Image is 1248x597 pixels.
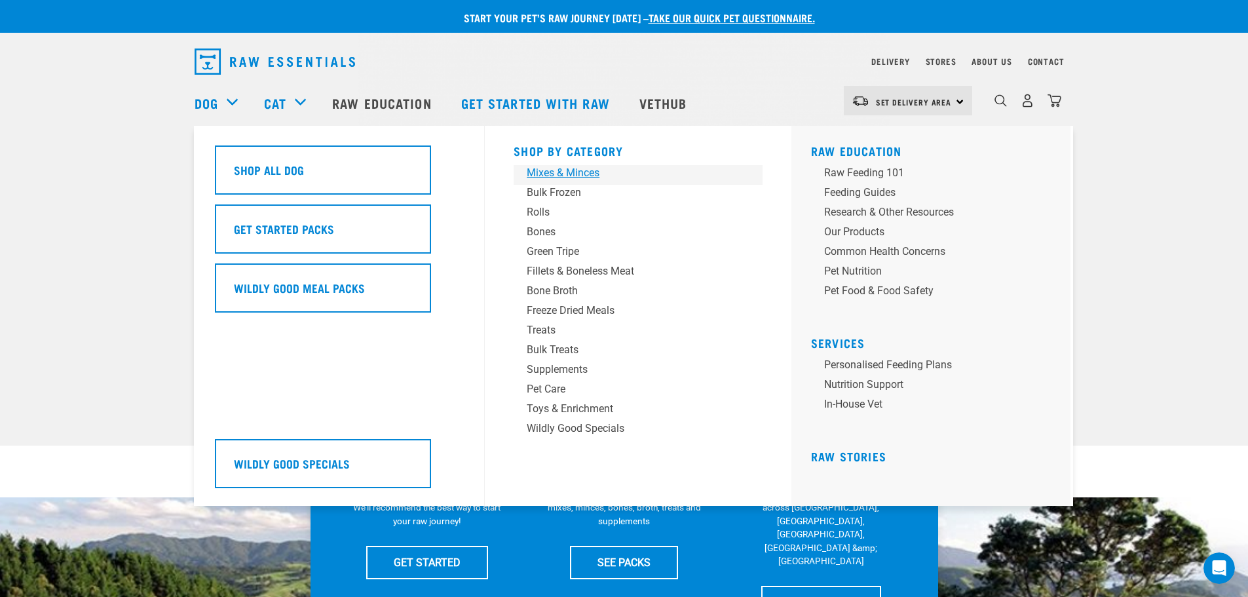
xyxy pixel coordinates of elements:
[527,303,731,318] div: Freeze Dried Meals
[514,342,763,362] a: Bulk Treats
[824,283,1029,299] div: Pet Food & Food Safety
[876,100,952,104] span: Set Delivery Area
[215,145,464,204] a: Shop All Dog
[811,377,1060,396] a: Nutrition Support
[649,14,815,20] a: take our quick pet questionnaire.
[448,77,626,129] a: Get started with Raw
[811,165,1060,185] a: Raw Feeding 101
[514,224,763,244] a: Bones
[972,59,1012,64] a: About Us
[527,263,731,279] div: Fillets & Boneless Meat
[824,263,1029,279] div: Pet Nutrition
[514,144,763,155] h5: Shop By Category
[215,263,464,322] a: Wildly Good Meal Packs
[264,93,286,113] a: Cat
[570,546,678,579] a: SEE PACKS
[215,204,464,263] a: Get Started Packs
[811,453,886,459] a: Raw Stories
[234,161,304,178] h5: Shop All Dog
[527,421,731,436] div: Wildly Good Specials
[824,224,1029,240] div: Our Products
[527,401,731,417] div: Toys & Enrichment
[811,204,1060,224] a: Research & Other Resources
[824,204,1029,220] div: Research & Other Resources
[811,185,1060,204] a: Feeding Guides
[527,165,731,181] div: Mixes & Minces
[514,381,763,401] a: Pet Care
[824,165,1029,181] div: Raw Feeding 101
[514,362,763,381] a: Supplements
[926,59,956,64] a: Stores
[514,263,763,283] a: Fillets & Boneless Meat
[811,147,902,154] a: Raw Education
[527,244,731,260] div: Green Tripe
[527,185,731,201] div: Bulk Frozen
[195,48,355,75] img: Raw Essentials Logo
[319,77,447,129] a: Raw Education
[195,93,218,113] a: Dog
[852,95,869,107] img: van-moving.png
[184,43,1065,80] nav: dropdown navigation
[514,322,763,342] a: Treats
[527,342,731,358] div: Bulk Treats
[824,244,1029,260] div: Common Health Concerns
[514,204,763,224] a: Rolls
[811,336,1060,347] h5: Services
[1021,94,1034,107] img: user.png
[527,381,731,397] div: Pet Care
[994,94,1007,107] img: home-icon-1@2x.png
[824,185,1029,201] div: Feeding Guides
[1048,94,1061,107] img: home-icon@2x.png
[527,204,731,220] div: Rolls
[811,396,1060,416] a: In-house vet
[811,357,1060,377] a: Personalised Feeding Plans
[234,220,334,237] h5: Get Started Packs
[215,439,464,498] a: Wildly Good Specials
[234,279,365,296] h5: Wildly Good Meal Packs
[514,185,763,204] a: Bulk Frozen
[811,224,1060,244] a: Our Products
[366,546,488,579] a: GET STARTED
[811,263,1060,283] a: Pet Nutrition
[514,283,763,303] a: Bone Broth
[811,244,1060,263] a: Common Health Concerns
[626,77,704,129] a: Vethub
[871,59,909,64] a: Delivery
[514,421,763,440] a: Wildly Good Specials
[1203,552,1235,584] iframe: Intercom live chat
[514,165,763,185] a: Mixes & Minces
[527,362,731,377] div: Supplements
[234,455,350,472] h5: Wildly Good Specials
[527,283,731,299] div: Bone Broth
[514,401,763,421] a: Toys & Enrichment
[1028,59,1065,64] a: Contact
[527,224,731,240] div: Bones
[744,474,898,568] p: We have 17 stores specialising in raw pet food &amp; nutritional advice across [GEOGRAPHIC_DATA],...
[514,303,763,322] a: Freeze Dried Meals
[811,283,1060,303] a: Pet Food & Food Safety
[527,322,731,338] div: Treats
[514,244,763,263] a: Green Tripe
